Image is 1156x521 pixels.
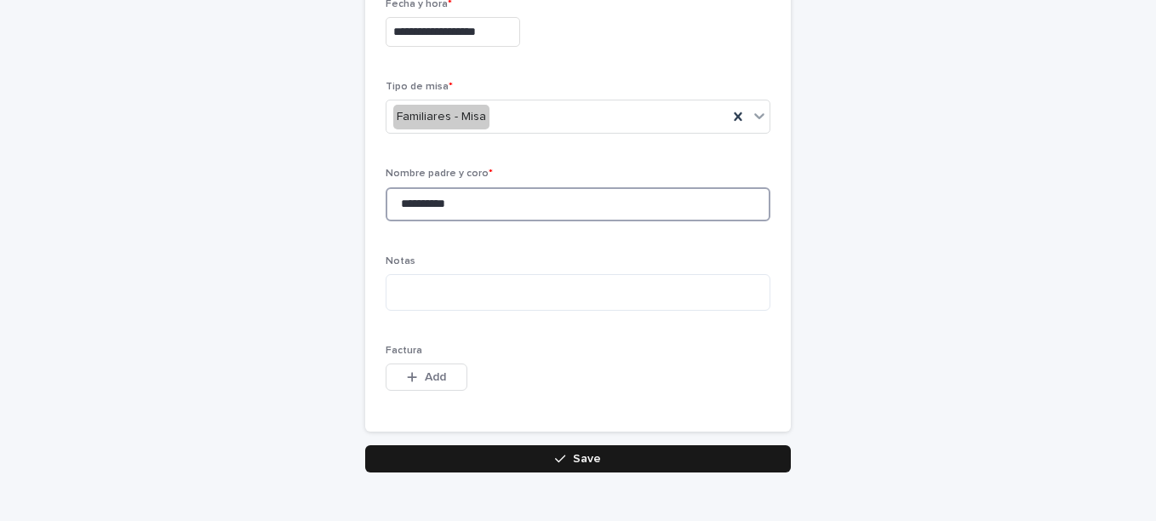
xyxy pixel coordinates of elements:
[386,256,415,266] span: Notas
[386,346,422,356] span: Factura
[425,371,446,383] span: Add
[386,169,493,179] span: Nombre padre y coro
[393,105,489,129] div: Familiares - Misa
[365,445,791,472] button: Save
[573,453,601,465] span: Save
[386,364,467,391] button: Add
[386,82,453,92] span: Tipo de misa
